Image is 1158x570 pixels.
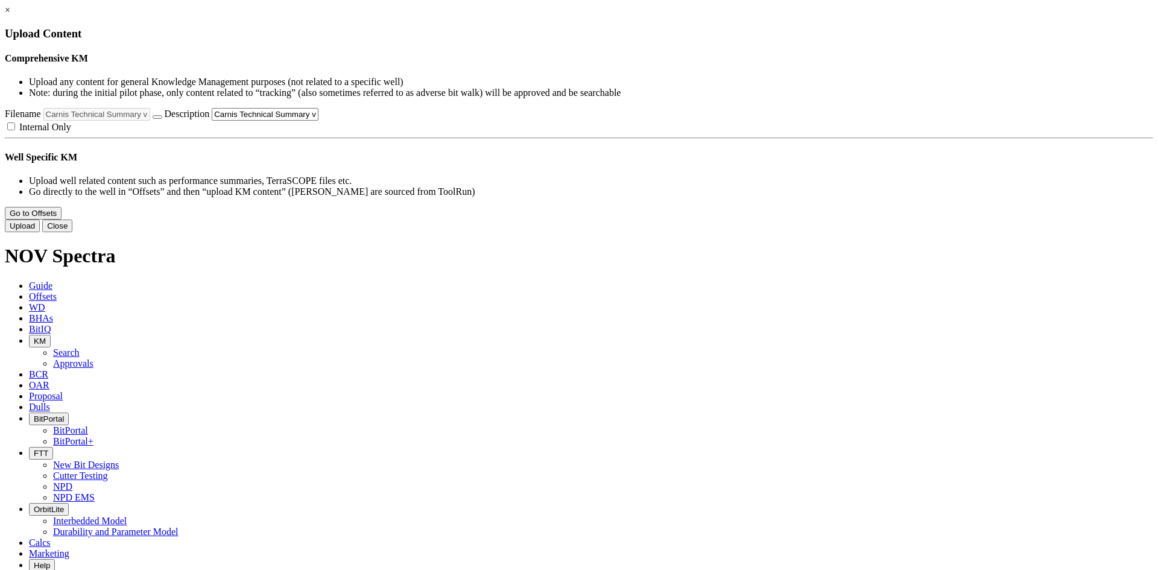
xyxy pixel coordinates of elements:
[19,122,71,132] span: Internal Only
[5,5,10,15] a: ×
[29,369,48,379] span: BCR
[5,220,40,232] button: Upload
[53,425,88,435] a: BitPortal
[34,449,48,458] span: FTT
[42,220,72,232] button: Close
[29,313,53,323] span: BHAs
[5,152,1153,163] h4: Well Specific KM
[165,109,210,119] span: Description
[53,460,119,470] a: New Bit Designs
[34,505,64,514] span: OrbitLite
[7,122,15,130] input: Internal Only
[53,436,93,446] a: BitPortal+
[5,53,1153,64] h4: Comprehensive KM
[29,186,1153,197] li: Go directly to the well in “Offsets” and then “upload KM content” ([PERSON_NAME] are sourced from...
[29,380,49,390] span: OAR
[5,27,81,40] span: Upload Content
[53,470,108,481] a: Cutter Testing
[29,402,50,412] span: Dulls
[53,347,80,358] a: Search
[53,516,127,526] a: Interbedded Model
[5,207,62,220] button: Go to Offsets
[34,561,50,570] span: Help
[29,291,57,302] span: Offsets
[53,358,93,369] a: Approvals
[5,109,41,119] span: Filename
[53,527,179,537] a: Durability and Parameter Model
[34,414,64,423] span: BitPortal
[34,337,46,346] span: KM
[29,280,52,291] span: Guide
[29,302,45,312] span: WD
[29,77,1153,87] li: Upload any content for general Knowledge Management purposes (not related to a specific well)
[53,481,72,492] a: NPD
[29,391,63,401] span: Proposal
[29,176,1153,186] li: Upload well related content such as performance summaries, TerraSCOPE files etc.
[29,548,69,559] span: Marketing
[29,537,51,548] span: Calcs
[29,87,1153,98] li: Note: during the initial pilot phase, only content related to “tracking” (also sometimes referred...
[29,324,51,334] span: BitIQ
[5,245,1153,267] h1: NOV Spectra
[53,492,95,502] a: NPD EMS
